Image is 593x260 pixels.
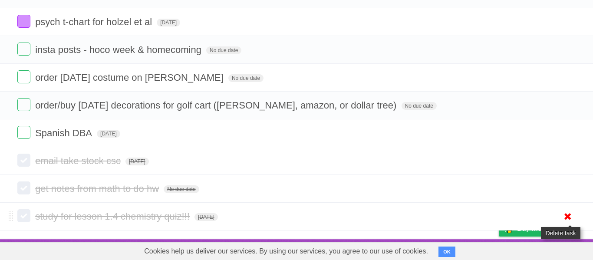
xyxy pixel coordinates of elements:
[402,102,437,110] span: No due date
[35,183,161,194] span: get notes from math to do hw
[35,72,226,83] span: order [DATE] costume on [PERSON_NAME]
[517,221,571,236] span: Buy me a coffee
[17,43,30,56] label: Done
[458,241,477,258] a: Terms
[35,100,399,111] span: order/buy [DATE] decorations for golf cart ([PERSON_NAME], amazon, or dollar tree)
[17,15,30,28] label: Done
[206,46,241,54] span: No due date
[97,130,120,138] span: [DATE]
[521,241,576,258] a: Suggest a feature
[194,213,218,221] span: [DATE]
[488,241,510,258] a: Privacy
[17,154,30,167] label: Done
[135,243,437,260] span: Cookies help us deliver our services. By using our services, you agree to our use of cookies.
[35,211,192,222] span: study for lesson 1.4 chemistry quiz!!!
[383,241,402,258] a: About
[17,181,30,194] label: Done
[35,155,123,166] span: email take stock csc
[125,158,149,165] span: [DATE]
[35,16,154,27] span: psych t-chart for holzel et al
[164,185,199,193] span: No due date
[412,241,447,258] a: Developers
[438,247,455,257] button: OK
[35,44,204,55] span: insta posts - hoco week & homecoming
[17,98,30,111] label: Done
[228,74,264,82] span: No due date
[17,70,30,83] label: Done
[17,126,30,139] label: Done
[17,209,30,222] label: Done
[35,128,94,138] span: Spanish DBA
[157,19,180,26] span: [DATE]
